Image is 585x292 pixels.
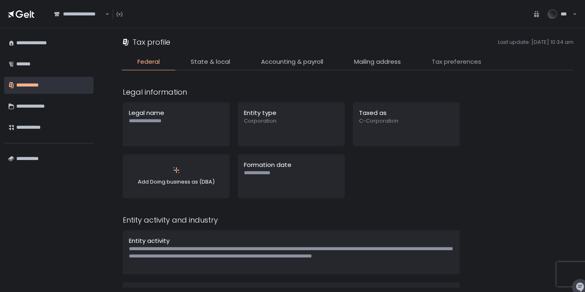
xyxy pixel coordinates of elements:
div: Legal information [123,87,460,97]
span: Taxed as [359,108,387,117]
span: Accounting & payroll [261,57,323,67]
div: Add Doing business as (DBA) [129,160,224,192]
span: Corporation [244,117,339,125]
span: Legal name [129,108,164,117]
h1: Tax profile [133,37,170,48]
div: Search for option [49,6,109,23]
button: Entity typeCorporation [238,102,345,146]
span: C-Corporation [359,117,454,125]
div: Entity activity and industry [123,214,460,225]
span: Entity activity [129,236,170,245]
span: Last update: [DATE] 10:34 am [174,39,574,46]
span: Mailing address [354,57,401,67]
span: Federal [137,57,160,67]
span: Tax preferences [432,57,481,67]
span: State & local [191,57,230,67]
span: Entity type [244,108,276,117]
button: Taxed asC-Corporation [353,102,460,146]
button: Add Doing business as (DBA) [123,154,230,198]
span: Formation date [244,160,291,169]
